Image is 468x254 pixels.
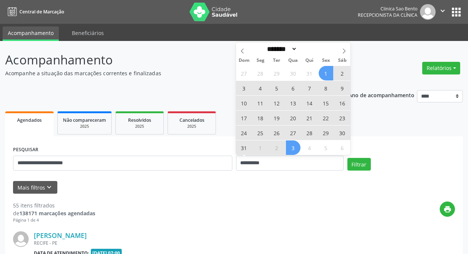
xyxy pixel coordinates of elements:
a: Acompanhamento [3,26,59,41]
span: Julho 31, 2025 [302,66,317,80]
span: Setembro 2, 2025 [270,140,284,155]
span: Agosto 8, 2025 [319,81,333,95]
span: Agosto 27, 2025 [286,126,300,140]
span: Agosto 9, 2025 [335,81,350,95]
img: img [420,4,436,20]
p: Acompanhamento [5,51,325,69]
span: Central de Marcação [19,9,64,15]
span: Agosto 6, 2025 [286,81,300,95]
a: Central de Marcação [5,6,64,18]
span: Sáb [334,58,350,63]
span: Agosto 22, 2025 [319,111,333,125]
span: Setembro 3, 2025 [286,140,300,155]
span: Agosto 16, 2025 [335,96,350,110]
span: Não compareceram [63,117,106,123]
span: Ter [268,58,285,63]
div: RECIFE - PE [34,240,343,246]
div: 2025 [121,124,158,129]
span: Setembro 6, 2025 [335,140,350,155]
span: Agosto 19, 2025 [270,111,284,125]
button: Relatórios [422,62,460,74]
span: Agosto 31, 2025 [237,140,251,155]
i: keyboard_arrow_down [45,183,53,191]
div: de [13,209,95,217]
span: Agosto 20, 2025 [286,111,300,125]
div: Página 1 de 4 [13,217,95,223]
span: Agosto 24, 2025 [237,126,251,140]
span: Julho 30, 2025 [286,66,300,80]
button: Mais filtroskeyboard_arrow_down [13,181,57,194]
span: Agosto 4, 2025 [253,81,268,95]
button:  [436,4,450,20]
div: 2025 [63,124,106,129]
span: Agosto 29, 2025 [319,126,333,140]
span: Setembro 5, 2025 [319,140,333,155]
button: Filtrar [347,158,371,171]
img: img [13,231,29,247]
div: 55 itens filtrados [13,201,95,209]
span: Agendados [17,117,42,123]
span: Setembro 1, 2025 [253,140,268,155]
span: Julho 27, 2025 [237,66,251,80]
span: Agosto 12, 2025 [270,96,284,110]
span: Agosto 18, 2025 [253,111,268,125]
span: Resolvidos [128,117,151,123]
span: Agosto 13, 2025 [286,96,300,110]
a: [PERSON_NAME] [34,231,87,239]
span: Agosto 7, 2025 [302,81,317,95]
span: Agosto 3, 2025 [237,81,251,95]
div: Clinica Sao Bento [358,6,417,12]
span: Recepcionista da clínica [358,12,417,18]
span: Sex [318,58,334,63]
strong: 138171 marcações agendadas [19,210,95,217]
button: apps [450,6,463,19]
span: Agosto 25, 2025 [253,126,268,140]
span: Agosto 23, 2025 [335,111,350,125]
a: Beneficiários [67,26,109,39]
p: Acompanhe a situação das marcações correntes e finalizadas [5,69,325,77]
span: Cancelados [179,117,204,123]
span: Agosto 17, 2025 [237,111,251,125]
span: Julho 28, 2025 [253,66,268,80]
span: Agosto 28, 2025 [302,126,317,140]
span: Agosto 2, 2025 [335,66,350,80]
select: Month [265,45,297,53]
span: Agosto 10, 2025 [237,96,251,110]
span: Agosto 11, 2025 [253,96,268,110]
div: 2025 [173,124,210,129]
span: Agosto 5, 2025 [270,81,284,95]
span: Agosto 1, 2025 [319,66,333,80]
span: Agosto 26, 2025 [270,126,284,140]
input: Year [297,45,322,53]
span: Agosto 21, 2025 [302,111,317,125]
i:  [439,7,447,15]
span: Agosto 14, 2025 [302,96,317,110]
label: PESQUISAR [13,144,38,156]
span: Agosto 15, 2025 [319,96,333,110]
i: print [443,205,452,213]
span: Agosto 30, 2025 [335,126,350,140]
span: Seg [252,58,268,63]
span: Qua [285,58,301,63]
span: Qui [301,58,318,63]
span: Julho 29, 2025 [270,66,284,80]
button: print [440,201,455,217]
span: Dom [236,58,252,63]
span: Setembro 4, 2025 [302,140,317,155]
p: Ano de acompanhamento [348,90,414,99]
